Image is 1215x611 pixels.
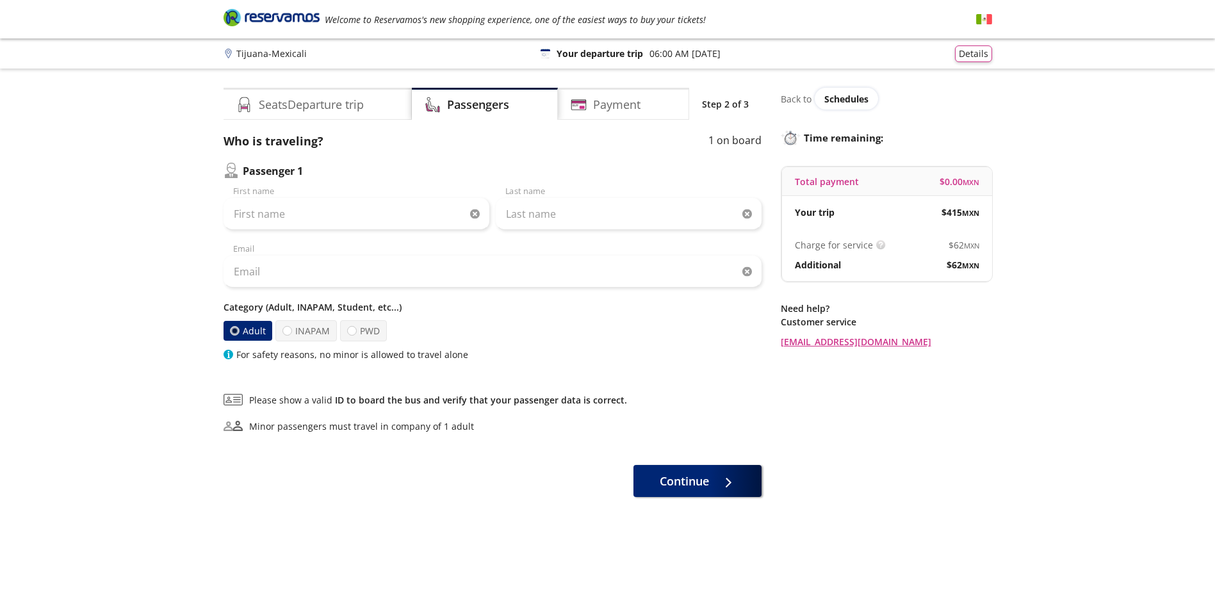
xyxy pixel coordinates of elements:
a: ID to board the bus and verify that your passenger data is correct. [335,394,627,406]
p: Total payment [795,175,859,188]
span: $ 62 [949,238,979,252]
span: Continue [660,473,709,490]
p: 06:00 AM [DATE] [649,47,721,60]
p: Time remaining : [781,129,992,147]
span: Please show a valid [249,393,627,407]
button: Details [955,45,992,62]
a: Brand Logo [224,8,320,31]
h4: Payment [593,96,640,113]
span: Schedules [824,93,868,105]
label: PWD [340,320,387,341]
button: Español [976,12,992,28]
small: MXN [963,177,979,187]
small: MXN [962,208,979,218]
p: Back to [781,92,811,106]
small: MXN [964,241,979,250]
input: Last name [496,198,762,230]
p: Your trip [795,206,835,219]
input: Email [224,256,762,288]
p: For safety reasons, no minor is allowed to travel alone [236,348,468,361]
p: Passenger 1 [243,163,303,179]
label: INAPAM [275,320,337,341]
span: $ 62 [947,258,979,272]
p: Step 2 of 3 [702,97,749,111]
div: Back to schedules [781,88,992,110]
p: Need help? [781,302,992,315]
i: Brand Logo [224,8,320,27]
p: Additional [795,258,841,272]
h4: Passengers [447,96,509,113]
div: Minor passengers must travel in company of 1 adult [249,420,474,433]
span: $ 0.00 [940,175,979,188]
p: Customer service [781,315,992,329]
span: $ 415 [942,206,979,219]
p: 1 on board [708,133,762,150]
input: First name [224,198,489,230]
p: Charge for service [795,238,873,252]
em: Welcome to Reservamos's new shopping experience, one of the easiest ways to buy your tickets! [325,13,706,26]
p: Who is traveling? [224,133,323,150]
p: Category (Adult, INAPAM, Student, etc...) [224,300,762,314]
h4: Seats Departure trip [259,96,364,113]
a: [EMAIL_ADDRESS][DOMAIN_NAME] [781,335,992,348]
label: Adult [223,321,272,341]
p: Your departure trip [557,47,643,60]
p: Tijuana - Mexicali [236,47,307,60]
button: Continue [633,465,762,497]
small: MXN [962,261,979,270]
